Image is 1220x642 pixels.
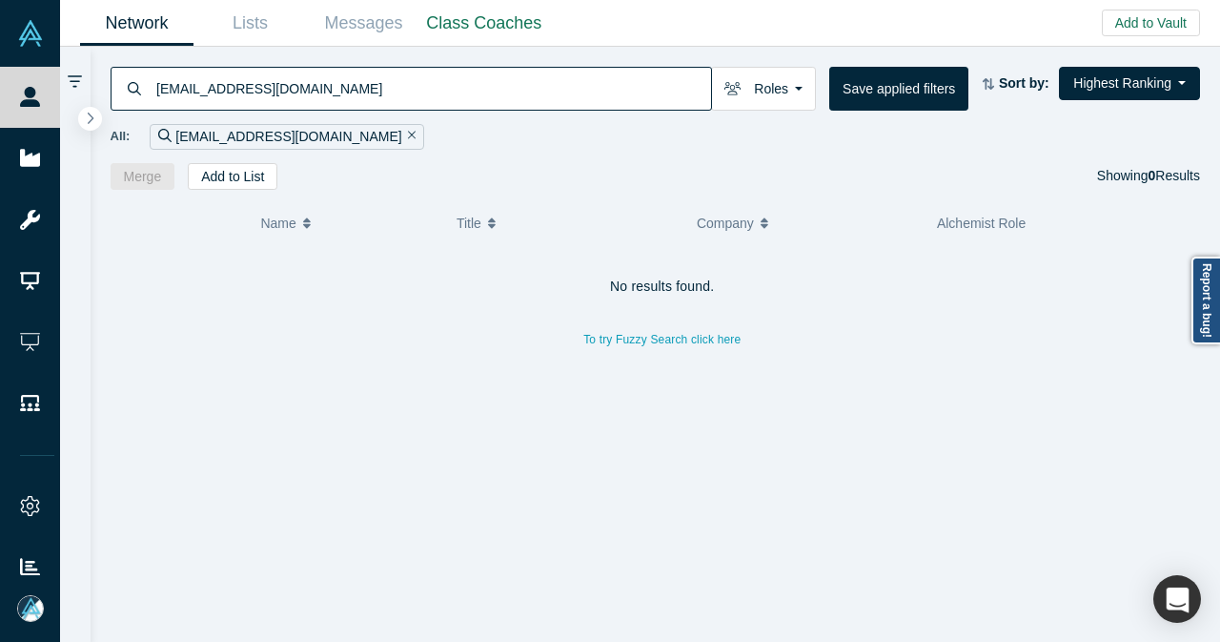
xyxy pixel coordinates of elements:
a: Class Coaches [420,1,548,46]
button: Roles [711,67,816,111]
a: Messages [307,1,420,46]
button: Add to Vault [1102,10,1200,36]
h4: No results found. [111,279,1215,295]
button: Highest Ranking [1059,67,1200,100]
span: All: [111,127,131,146]
span: Alchemist Role [937,216,1026,231]
div: Showing [1097,163,1200,190]
button: Merge [111,163,175,190]
img: Alchemist Vault Logo [17,20,44,47]
div: [EMAIL_ADDRESS][DOMAIN_NAME] [150,124,424,150]
span: Company [697,203,754,243]
a: Report a bug! [1191,257,1220,344]
button: Name [260,203,437,243]
input: Search by name, title, company, summary, expertise, investment criteria or topics of focus [154,66,711,111]
a: Network [80,1,193,46]
button: Remove Filter [402,126,417,148]
button: Title [457,203,677,243]
span: Results [1149,168,1200,183]
button: Add to List [188,163,277,190]
img: Mia Scott's Account [17,595,44,622]
button: Save applied filters [829,67,968,111]
strong: Sort by: [999,75,1049,91]
button: To try Fuzzy Search click here [570,327,754,352]
a: Lists [193,1,307,46]
strong: 0 [1149,168,1156,183]
span: Name [260,203,295,243]
button: Company [697,203,917,243]
span: Title [457,203,481,243]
